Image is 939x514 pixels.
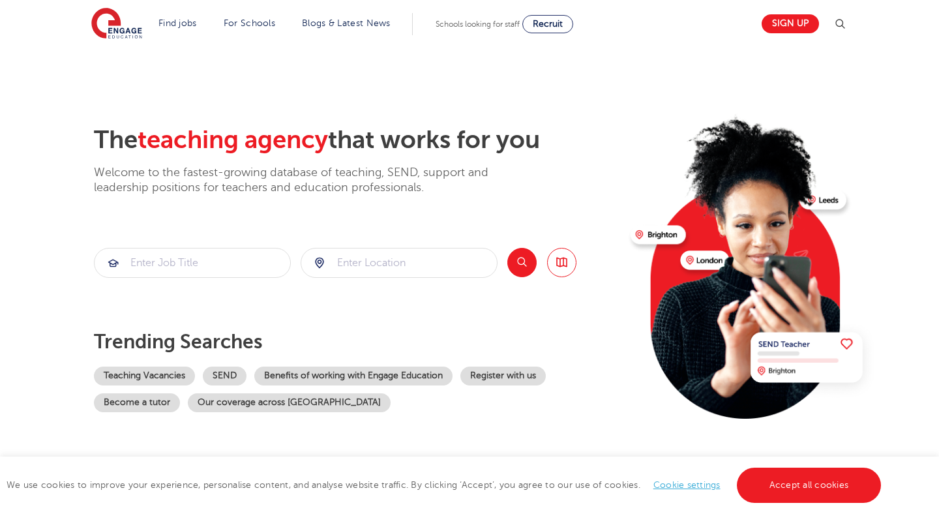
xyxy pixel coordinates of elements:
[507,248,537,277] button: Search
[737,468,882,503] a: Accept all cookies
[301,248,498,278] div: Submit
[91,8,142,40] img: Engage Education
[533,19,563,29] span: Recruit
[460,367,546,385] a: Register with us
[762,14,819,33] a: Sign up
[302,18,391,28] a: Blogs & Latest News
[522,15,573,33] a: Recruit
[653,480,721,490] a: Cookie settings
[254,367,453,385] a: Benefits of working with Engage Education
[436,20,520,29] span: Schools looking for staff
[94,330,620,354] p: Trending searches
[94,367,195,385] a: Teaching Vacancies
[224,18,275,28] a: For Schools
[301,249,497,277] input: Submit
[7,480,884,490] span: We use cookies to improve your experience, personalise content, and analyse website traffic. By c...
[94,393,180,412] a: Become a tutor
[95,249,290,277] input: Submit
[188,393,391,412] a: Our coverage across [GEOGRAPHIC_DATA]
[138,126,328,154] span: teaching agency
[158,18,197,28] a: Find jobs
[203,367,246,385] a: SEND
[94,165,524,196] p: Welcome to the fastest-growing database of teaching, SEND, support and leadership positions for t...
[94,248,291,278] div: Submit
[94,125,620,155] h2: The that works for you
